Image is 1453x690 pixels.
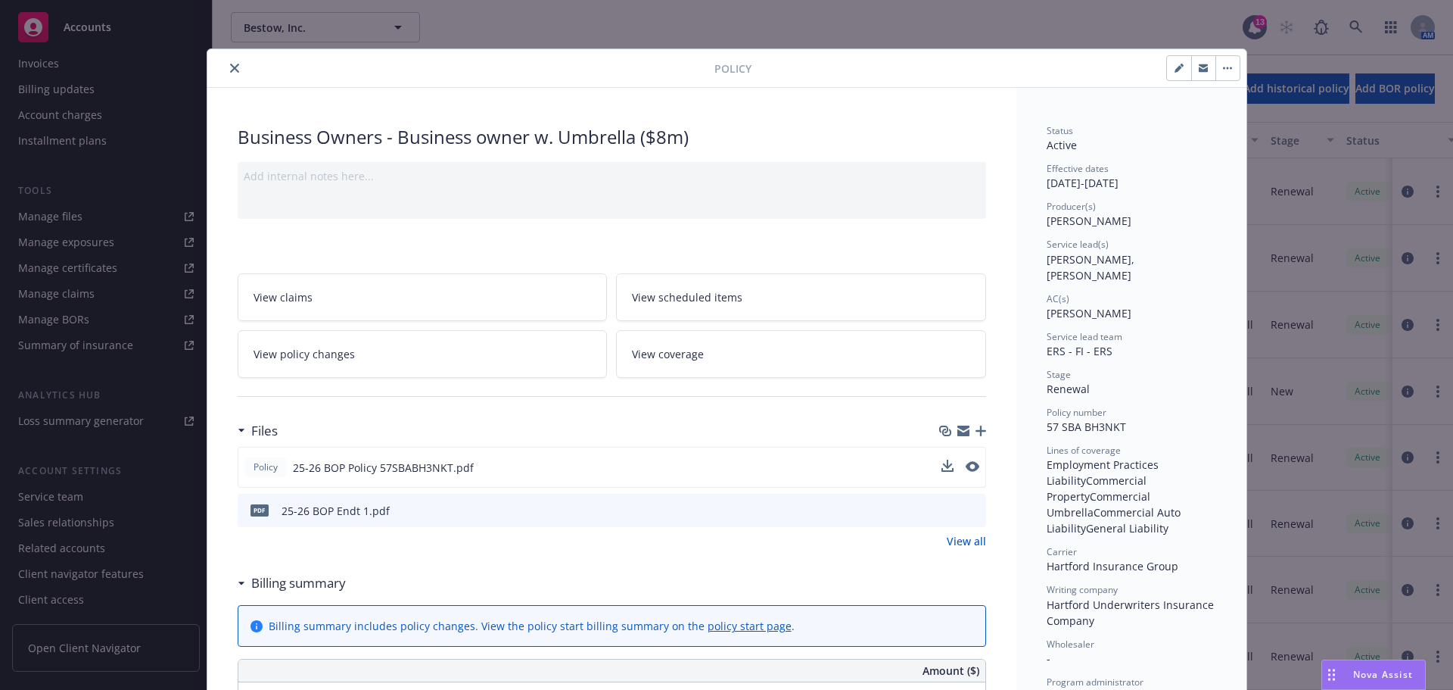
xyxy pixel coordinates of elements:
span: View claims [254,289,313,305]
div: Files [238,421,278,441]
button: Nova Assist [1321,660,1426,690]
span: [PERSON_NAME] [1047,214,1131,228]
span: View scheduled items [632,289,742,305]
span: pdf [250,504,269,516]
div: Business Owners - Business owner w. Umbrella ($8m) [238,124,986,150]
a: View coverage [616,330,986,378]
button: download file [942,503,954,519]
span: Status [1047,124,1073,137]
a: View scheduled items [616,273,986,321]
h3: Files [251,421,278,441]
span: [PERSON_NAME], [PERSON_NAME] [1047,252,1137,283]
span: Commercial Property [1047,473,1150,504]
span: Writing company [1047,583,1118,596]
span: Commercial Umbrella [1047,489,1153,520]
button: preview file [966,460,979,476]
span: Stage [1047,368,1071,381]
button: download file [941,460,954,472]
button: download file [941,460,954,476]
span: 57 SBA BH3NKT [1047,420,1126,434]
span: - [1047,651,1050,666]
span: Policy number [1047,406,1106,419]
span: Producer(s) [1047,200,1096,213]
span: [PERSON_NAME] [1047,306,1131,320]
button: preview file [966,503,980,519]
button: preview file [966,461,979,472]
span: Policy [714,61,751,76]
span: AC(s) [1047,292,1069,305]
span: Service lead team [1047,330,1122,343]
div: Billing summary includes policy changes. View the policy start billing summary on the . [269,618,795,634]
span: Employment Practices Liability [1047,457,1162,488]
span: Service lead(s) [1047,238,1109,251]
a: policy start page [708,619,792,633]
span: Carrier [1047,545,1077,558]
span: Policy [250,461,281,474]
button: close [226,59,244,77]
span: View coverage [632,346,704,362]
span: Hartford Insurance Group [1047,559,1178,573]
div: [DATE] - [DATE] [1047,162,1216,191]
div: Billing summary [238,573,346,593]
span: Nova Assist [1353,668,1413,681]
a: View all [947,533,986,549]
span: View policy changes [254,346,355,362]
span: Hartford Underwriters Insurance Company [1047,598,1217,628]
span: Commercial Auto Liability [1047,505,1184,535]
span: Wholesaler [1047,638,1094,651]
span: Effective dates [1047,162,1109,175]
span: Active [1047,138,1077,152]
span: Program administrator [1047,676,1143,688]
h3: Billing summary [251,573,346,593]
span: Amount ($) [923,663,979,679]
span: General Liability [1086,521,1168,535]
span: ERS - FI - ERS [1047,344,1112,358]
span: 25-26 BOP Policy 57SBABH3NKT.pdf [293,460,474,476]
div: Drag to move [1322,660,1341,689]
span: Renewal [1047,382,1090,396]
a: View policy changes [238,330,608,378]
div: Add internal notes here... [244,168,980,184]
div: 25-26 BOP Endt 1.pdf [282,503,390,519]
span: Lines of coverage [1047,444,1121,457]
a: View claims [238,273,608,321]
